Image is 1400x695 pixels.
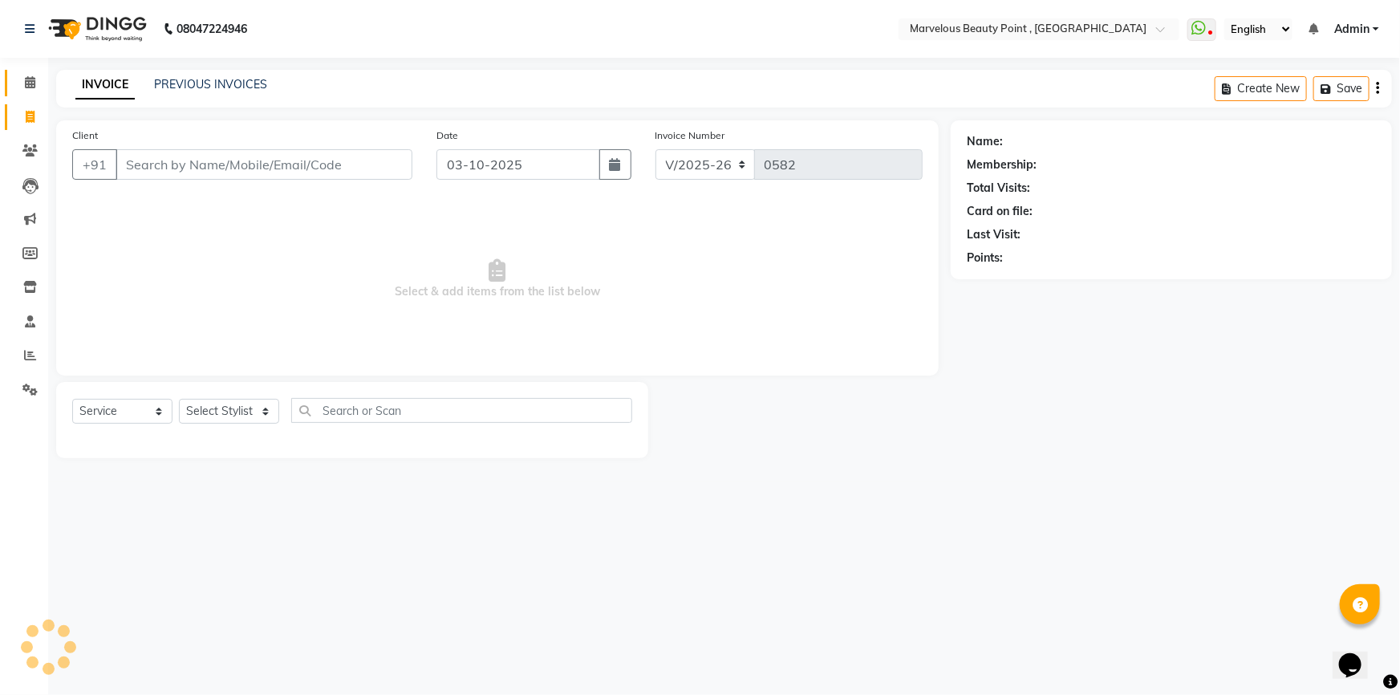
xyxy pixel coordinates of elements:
a: PREVIOUS INVOICES [154,77,267,91]
input: Search or Scan [291,398,632,423]
b: 08047224946 [177,6,247,51]
span: Select & add items from the list below [72,199,923,360]
button: Create New [1215,76,1307,101]
div: Total Visits: [967,180,1030,197]
img: logo [41,6,151,51]
iframe: chat widget [1333,631,1384,679]
div: Name: [967,133,1003,150]
label: Invoice Number [655,128,725,143]
div: Card on file: [967,203,1033,220]
label: Client [72,128,98,143]
div: Points: [967,250,1003,266]
input: Search by Name/Mobile/Email/Code [116,149,412,180]
div: Last Visit: [967,226,1021,243]
label: Date [436,128,458,143]
span: Admin [1334,21,1370,38]
div: Membership: [967,156,1037,173]
button: Save [1313,76,1370,101]
a: INVOICE [75,71,135,100]
button: +91 [72,149,117,180]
